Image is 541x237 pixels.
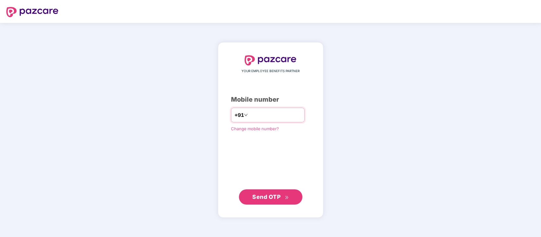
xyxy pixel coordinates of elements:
[234,111,244,119] span: +91
[245,55,297,65] img: logo
[6,7,58,17] img: logo
[241,69,300,74] span: YOUR EMPLOYEE BENEFITS PARTNER
[231,95,310,105] div: Mobile number
[231,126,279,131] a: Change mobile number?
[252,193,280,200] span: Send OTP
[285,195,289,200] span: double-right
[239,189,302,205] button: Send OTPdouble-right
[244,113,248,117] span: down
